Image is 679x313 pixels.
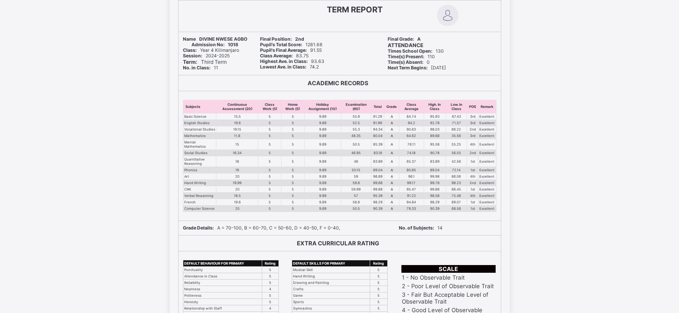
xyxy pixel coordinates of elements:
[446,100,467,113] th: Low. In Class
[183,59,197,65] b: Term:
[341,150,371,156] td: 46.95
[467,133,479,139] td: 3rd
[401,291,496,305] td: 3 - Fair But Acceptable Level of Observable Trait
[446,126,467,133] td: 86.22
[304,120,341,126] td: 9.89
[399,126,424,133] td: 90.63
[281,113,304,120] td: 5
[258,186,281,193] td: 5
[258,120,281,126] td: 5
[292,305,370,312] td: Gymnastics
[183,100,216,113] th: Subjects
[183,180,216,186] td: Hand Writing
[258,180,281,186] td: 5
[341,113,371,120] td: 55.9
[446,150,467,156] td: 56.55
[297,240,379,247] b: EXTRA CURRICULAR RATING
[388,60,423,65] b: Time(s) Absent:
[479,113,496,120] td: Excellent
[399,113,424,120] td: 84.74
[467,199,479,206] td: 1st
[371,113,384,120] td: 91.29
[424,126,446,133] td: 98.03
[371,139,384,150] td: 85.39
[467,150,479,156] td: 2nd
[446,180,467,186] td: 98.23
[258,193,281,199] td: 5
[479,167,496,173] td: Excellent
[370,299,387,305] td: 5
[424,180,446,186] td: 99.78
[479,150,496,156] td: Excellent
[388,48,432,54] b: Times School Open:
[304,199,341,206] td: 9.89
[384,133,399,139] td: A
[304,206,341,212] td: 9.89
[216,113,258,120] td: 15.5
[304,186,341,193] td: 9.89
[371,126,384,133] td: 94.34
[281,126,304,133] td: 5
[292,260,370,267] th: DEFAULT SKILLS FOR PRIMARY
[370,273,387,280] td: 5
[183,267,262,273] td: Punctuality
[388,54,424,60] b: Time(s) Present:
[401,265,496,273] th: SCALE
[384,206,399,212] td: A
[341,180,371,186] td: 59.8
[399,206,424,212] td: 79.33
[370,267,387,273] td: 5
[258,113,281,120] td: 5
[371,206,384,212] td: 90.39
[479,100,496,113] th: Remark
[260,42,302,48] b: Pupil's Total Score:
[258,156,281,167] td: 5
[384,150,399,156] td: A
[384,139,399,150] td: A
[371,133,384,139] td: 80.04
[183,286,262,292] td: Neatness
[262,286,278,292] td: 4
[446,156,467,167] td: 42.56
[341,120,371,126] td: 52.5
[399,225,443,231] span: 14
[388,48,444,54] span: 130
[281,199,304,206] td: 5
[258,139,281,150] td: 5
[183,126,216,133] td: Vocational Studies
[371,156,384,167] td: 83.89
[467,167,479,173] td: 1st
[260,36,292,42] b: Final Position:
[216,199,258,206] td: 19.6
[304,167,341,173] td: 9.89
[183,305,262,312] td: Relationship with Staff
[183,65,210,71] b: No. in Class:
[479,133,496,139] td: Excellent
[424,133,446,139] td: 89.68
[467,186,479,193] td: 1st
[479,206,496,212] td: Excellent
[479,199,496,206] td: Excellent
[384,180,399,186] td: A
[258,133,281,139] td: 5
[183,193,216,199] td: Verbal Reasoning
[399,225,434,231] b: No. of Subjects:
[191,42,238,48] span: 1018
[183,206,216,212] td: Computer Science
[281,150,304,156] td: 5
[467,180,479,186] td: 2nd
[341,126,371,133] td: 55.3
[216,150,258,156] td: 16.34
[308,80,368,86] b: ACADEMIC RECORDS
[399,156,424,167] td: 65.37
[371,186,384,193] td: 99.88
[216,120,258,126] td: 19.6
[258,173,281,180] td: 5
[446,120,467,126] td: 71.57
[371,120,384,126] td: 91.99
[467,100,479,113] th: POS
[424,150,446,156] td: 90.78
[341,173,371,180] td: 59
[399,186,424,193] td: 95.47
[479,156,496,167] td: Excellent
